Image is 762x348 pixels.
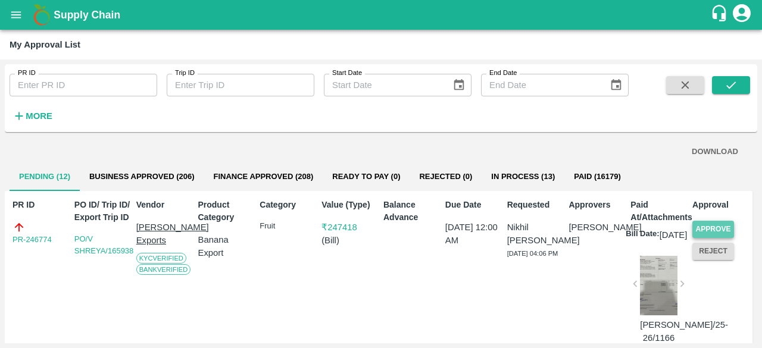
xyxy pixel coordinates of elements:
p: [DATE] 12:00 AM [445,221,502,247]
p: Balance Advance [383,199,441,224]
p: ( Bill ) [321,234,379,247]
button: Finance Approved (208) [204,162,323,191]
button: More [10,106,55,126]
button: Approve [692,221,734,238]
label: Start Date [332,68,362,78]
input: Enter PR ID [10,74,157,96]
button: open drawer [2,1,30,29]
p: Banana Export [198,233,255,260]
p: [PERSON_NAME]/25-26/1166 [640,318,677,345]
input: Enter Trip ID [167,74,314,96]
p: [PERSON_NAME] Exports [136,221,193,247]
p: Product Category [198,199,255,224]
img: logo [30,3,54,27]
div: customer-support [710,4,731,26]
button: Ready To Pay (0) [323,162,410,191]
p: Requested [507,199,564,211]
div: My Approval List [10,37,80,52]
span: KYC Verified [136,253,186,264]
button: Choose date [448,74,470,96]
p: Value (Type) [321,199,379,211]
p: PR ID [13,199,70,211]
p: [DATE] [660,228,688,242]
p: Vendor [136,199,193,211]
p: ₹ 247418 [321,221,379,234]
a: Supply Chain [54,7,710,23]
b: Supply Chain [54,9,120,21]
input: End Date [481,74,600,96]
button: DOWNLOAD [687,142,743,162]
p: Approvers [569,199,626,211]
span: Bank Verified [136,264,191,275]
p: Approval [692,199,749,211]
div: account of current user [731,2,752,27]
button: Choose date [605,74,627,96]
label: Trip ID [175,68,195,78]
input: Start Date [324,74,443,96]
p: Bill Date: [626,228,659,242]
label: PR ID [18,68,36,78]
p: Paid At/Attachments [630,199,688,224]
p: Due Date [445,199,502,211]
a: PO/V SHREYA/165938 [74,234,134,255]
button: Pending (12) [10,162,80,191]
p: [PERSON_NAME] [569,221,626,234]
p: Category [260,199,317,211]
label: End Date [489,68,517,78]
strong: More [26,111,52,121]
span: [DATE] 04:06 PM [507,250,558,257]
button: Business Approved (206) [80,162,204,191]
button: Rejected (0) [410,162,482,191]
p: Fruit [260,221,317,232]
button: In Process (13) [482,162,564,191]
p: PO ID/ Trip ID/ Export Trip ID [74,199,132,224]
button: Paid (16179) [564,162,630,191]
button: Reject [692,243,734,260]
p: Nikhil [PERSON_NAME] [507,221,564,247]
a: PR-246774 [13,234,52,246]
